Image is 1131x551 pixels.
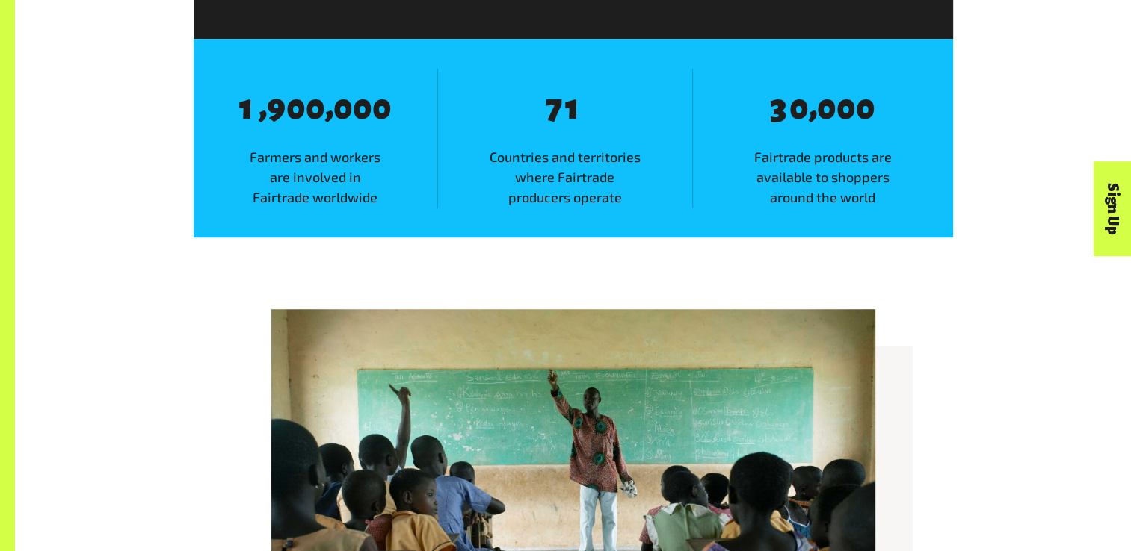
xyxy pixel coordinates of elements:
[836,89,856,126] div: 0
[809,87,817,125] span: ,
[789,89,809,126] div: 0
[325,87,333,125] span: ,
[306,89,325,126] div: 0
[353,89,372,126] div: 0
[194,147,438,208] span: Farmers and workers are involved in Fairtrade worldwide
[693,147,953,208] span: Fairtrade products are available to shoppers around the world
[438,147,691,208] span: Countries and territories where Fairtrade producers operate
[856,89,875,126] div: 0
[267,89,286,126] div: 9
[239,89,253,126] div: 1
[565,89,579,126] div: 1
[817,89,836,126] div: 0
[770,89,787,126] div: 3
[372,89,392,126] div: 0
[333,89,353,126] div: 0
[286,89,306,126] div: 0
[259,87,267,125] span: ,
[546,89,563,126] div: 7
